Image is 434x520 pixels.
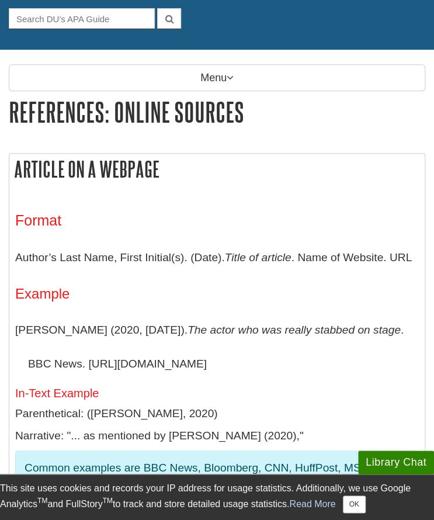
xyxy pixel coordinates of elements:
[15,428,419,445] p: Narrative: "... as mentioned by [PERSON_NAME] (2020),"
[9,97,425,127] h1: References: Online Sources
[15,405,419,422] p: Parenthetical: ([PERSON_NAME], 2020)
[343,495,366,513] button: Close
[9,154,425,185] h2: Article on a Webpage
[225,251,291,264] i: Title of article
[25,460,409,494] p: Common examples are BBC News, Bloomberg, CNN, HuffPost, MSNBC, Reuters, Salon, and Vox.
[15,313,419,380] p: [PERSON_NAME] (2020, [DATE]). . BBC News. [URL][DOMAIN_NAME]
[358,450,434,474] button: Library Chat
[103,497,113,505] sup: TM
[37,497,47,505] sup: TM
[9,8,155,29] input: Search DU's APA Guide
[15,212,419,229] h3: Format
[9,64,425,91] p: Menu
[15,241,419,275] p: Author’s Last Name, First Initial(s). (Date). . Name of Website. URL
[15,286,419,301] h4: Example
[289,498,335,508] a: Read More
[15,387,419,400] h5: In-Text Example
[188,324,401,336] i: The actor who was really stabbed on stage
